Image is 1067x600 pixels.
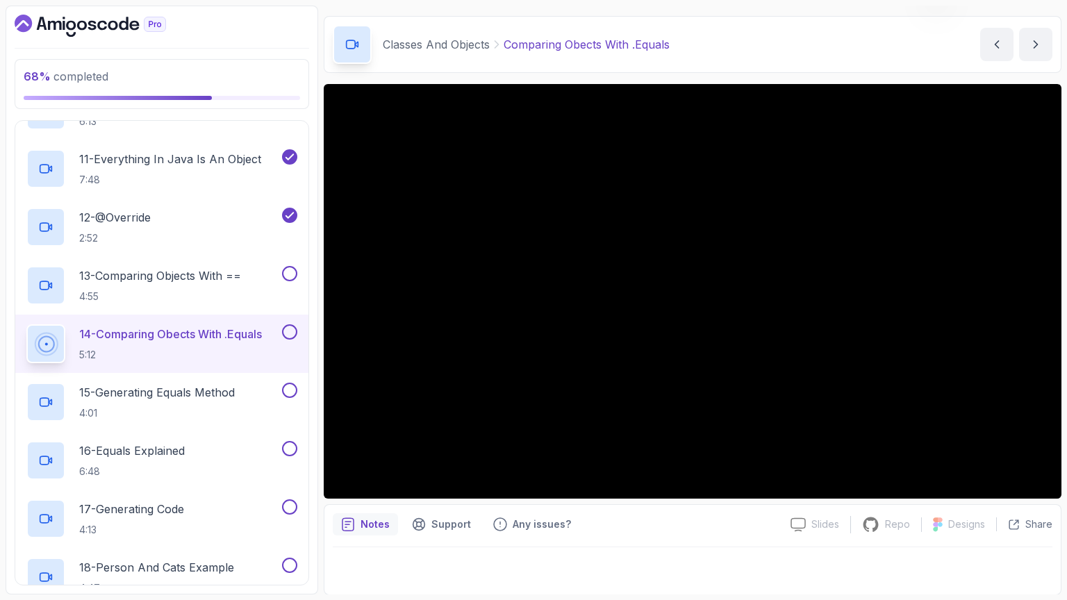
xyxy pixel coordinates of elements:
[79,465,185,478] p: 6:48
[79,559,234,576] p: 18 - Person And Cats Example
[79,231,151,245] p: 2:52
[26,208,297,247] button: 12-@Override2:52
[1019,28,1052,61] button: next content
[79,523,184,537] p: 4:13
[26,383,297,422] button: 15-Generating Equals Method4:01
[79,384,235,401] p: 15 - Generating Equals Method
[79,326,262,342] p: 14 - Comparing Obects With .Equals
[333,513,398,535] button: notes button
[1025,517,1052,531] p: Share
[79,115,192,128] p: 6:13
[404,513,479,535] button: Support button
[26,499,297,538] button: 17-Generating Code4:13
[15,15,198,37] a: Dashboard
[513,517,571,531] p: Any issues?
[79,581,234,595] p: 4:47
[504,36,670,53] p: Comparing Obects With .Equals
[948,517,985,531] p: Designs
[431,517,471,531] p: Support
[980,28,1014,61] button: previous content
[24,69,51,83] span: 68 %
[383,36,490,53] p: Classes And Objects
[885,517,910,531] p: Repo
[26,324,297,363] button: 14-Comparing Obects With .Equals5:12
[485,513,579,535] button: Feedback button
[26,149,297,188] button: 11-Everything In Java Is An Object7:48
[79,151,261,167] p: 11 - Everything In Java Is An Object
[79,501,184,517] p: 17 - Generating Code
[24,69,108,83] span: completed
[79,209,151,226] p: 12 - @Override
[79,290,241,303] p: 4:55
[26,558,297,597] button: 18-Person And Cats Example4:47
[26,441,297,480] button: 16-Equals Explained6:48
[79,267,241,284] p: 13 - Comparing Objects With ==
[79,442,185,459] p: 16 - Equals Explained
[811,517,839,531] p: Slides
[26,266,297,305] button: 13-Comparing Objects With ==4:55
[996,517,1052,531] button: Share
[79,406,235,420] p: 4:01
[79,348,262,362] p: 5:12
[361,517,390,531] p: Notes
[79,173,261,187] p: 7:48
